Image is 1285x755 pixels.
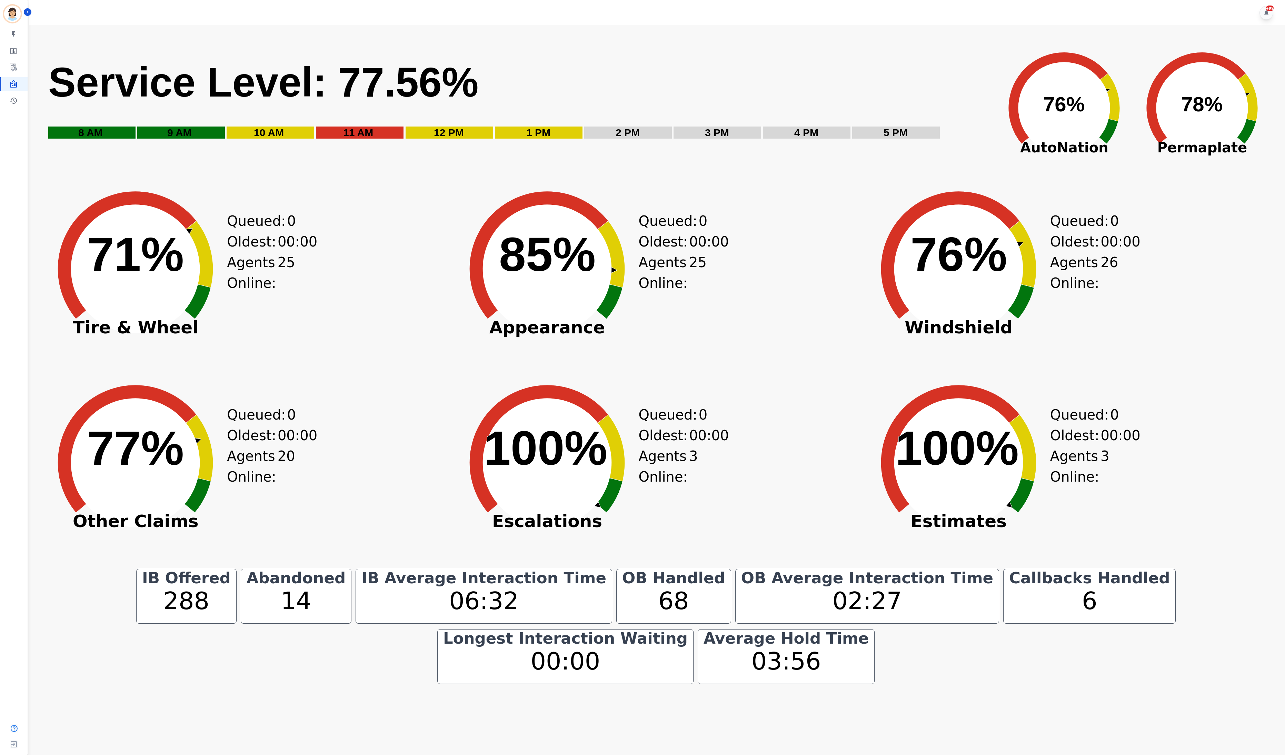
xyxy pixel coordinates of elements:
div: Oldest: [227,425,279,446]
div: Average Hold Time [702,634,870,643]
div: Queued: [639,211,690,231]
div: Callbacks Handled [1008,573,1171,583]
span: Estimates [864,518,1054,525]
div: Agents Online: [227,252,286,293]
text: 71% [87,227,184,281]
text: 76% [910,227,1007,281]
text: 1 PM [526,127,550,138]
text: 85% [499,227,596,281]
text: 2 PM [616,127,640,138]
span: 0 [699,211,707,231]
span: 00:00 [689,231,729,252]
span: 0 [1110,211,1119,231]
div: 6 [1008,583,1171,619]
div: Oldest: [639,231,690,252]
div: Agents Online: [227,446,286,487]
text: Service Level: 77.56% [48,59,479,105]
div: Queued: [639,404,690,425]
span: Windshield [864,324,1054,331]
div: Agents Online: [1050,252,1109,293]
div: OB Handled [621,573,727,583]
div: Queued: [227,211,279,231]
div: Longest Interaction Waiting [442,634,689,643]
span: 25 [689,252,707,293]
span: 0 [1110,404,1119,425]
div: Agents Online: [639,252,697,293]
img: Bordered avatar [4,6,21,22]
text: 76% [1043,93,1085,116]
div: Queued: [227,404,279,425]
div: 14 [245,583,347,619]
span: Appearance [452,324,642,331]
span: 00:00 [1100,231,1140,252]
div: +99 [1266,6,1274,11]
span: Permaplate [1133,137,1271,158]
span: 3 [1100,446,1109,487]
span: 25 [278,252,295,293]
text: 4 PM [794,127,818,138]
div: 288 [141,583,232,619]
span: 20 [278,446,295,487]
text: 5 PM [884,127,908,138]
span: 00:00 [689,425,729,446]
text: 12 PM [434,127,464,138]
div: Agents Online: [639,446,697,487]
div: Oldest: [639,425,690,446]
div: IB Offered [141,573,232,583]
span: 00:00 [1100,425,1140,446]
div: Agents Online: [1050,446,1109,487]
div: Queued: [1050,404,1102,425]
span: 0 [287,404,296,425]
span: 0 [287,211,296,231]
div: 06:32 [360,583,608,619]
text: 9 AM [167,127,192,138]
text: 8 AM [78,127,103,138]
span: 0 [699,404,707,425]
div: Oldest: [1050,425,1102,446]
span: Escalations [452,518,642,525]
text: 3 PM [705,127,729,138]
div: OB Average Interaction Time [740,573,995,583]
div: IB Average Interaction Time [360,573,608,583]
div: 00:00 [442,643,689,679]
div: Abandoned [245,573,347,583]
div: Oldest: [227,231,279,252]
span: AutoNation [995,137,1133,158]
svg: Service Level: 0% [48,57,991,149]
span: 3 [689,446,698,487]
div: 68 [621,583,727,619]
text: 11 AM [343,127,373,138]
span: 26 [1100,252,1118,293]
span: Tire & Wheel [41,324,230,331]
text: 100% [484,421,607,475]
span: Other Claims [41,518,230,525]
text: 10 AM [254,127,284,138]
div: Oldest: [1050,231,1102,252]
text: 78% [1181,93,1223,116]
text: 77% [87,421,184,475]
div: 02:27 [740,583,995,619]
span: 00:00 [278,425,317,446]
div: 03:56 [702,643,870,679]
text: 100% [895,421,1019,475]
div: Queued: [1050,211,1102,231]
span: 00:00 [278,231,317,252]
